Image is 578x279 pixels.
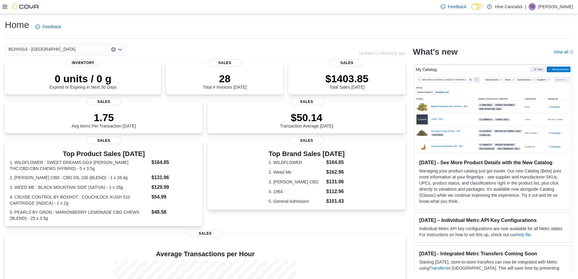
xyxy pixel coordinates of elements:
img: Cova [12,4,39,10]
dd: $129.99 [151,184,198,191]
span: Feedback [42,24,61,30]
svg: External link [570,50,573,54]
dt: 1. WILDFLOWER [269,159,324,165]
p: $1403.85 [325,73,368,85]
dd: $48.58 [151,209,198,216]
a: Feedback [33,21,63,33]
a: Feedback [438,1,469,13]
button: Clear input [111,47,116,52]
p: Individual Metrc API key configurations are now available for all Metrc states. For instructions ... [419,226,567,238]
div: Transaction Average [DATE] [280,111,333,128]
p: 1.75 [72,111,136,124]
a: Transfers [429,266,447,270]
span: TA [530,3,534,10]
dt: 2. [PERSON_NAME] CBD : CBD OIL 100 (BLEND) - 1 x 28.4g [10,175,149,181]
dt: 4. 1964 [269,189,324,195]
p: [PERSON_NAME] [538,3,573,10]
p: $50.14 [280,111,333,124]
button: Open list of options [118,47,123,52]
span: Feedback [448,4,466,10]
h1: Home [5,19,29,31]
span: Sales [290,98,324,105]
div: Total # Invoices [DATE] [203,73,247,90]
h4: Average Transactions per Hour [10,250,401,258]
p: Updated 1 minute(s) ago [359,51,406,56]
dd: $164.85 [151,159,198,166]
dt: 5. General Admission [269,198,324,204]
dt: 4. CRUISE CONTROL BY BOXHOT : COUCHLOCK KUSH 510 CARTRIDGE (INDICA) - 1 x 2g [10,194,149,206]
span: Sales [330,59,364,66]
h3: [DATE] – Individual Metrc API Key Configurations [419,217,567,223]
p: Hive Cannabis [495,3,522,10]
span: Inventory [66,59,100,66]
dt: 3. WEED ME : BLACK MOUNTAIN SIDE (SATIVA) - 1 x 28g [10,184,149,190]
span: Sales [290,137,324,144]
h3: [DATE] - See More Product Details with the New Catalog [419,159,567,165]
span: Sales [87,137,121,144]
div: Toby Atkinson [529,3,536,10]
span: Sales [208,59,242,66]
h3: [DATE] - Integrated Metrc Transfers Coming Soon [419,250,567,257]
a: View allExternal link [554,49,573,54]
span: BCHV014 - [GEOGRAPHIC_DATA] [8,46,75,53]
dd: $131.96 [326,178,345,185]
dt: 3. [PERSON_NAME] CBD [269,179,324,185]
p: | [525,3,526,10]
div: Avg Items Per Transaction [DATE] [72,111,136,128]
dd: $54.99 [151,193,198,201]
p: 0 units / 0 g [49,73,117,85]
p: 28 [203,73,247,85]
dt: 5. PEARLS BY GRON : MARIONBERRY LEMONADE CBG CHEWS (BLEND) - 25 x 3.5g [10,209,149,221]
span: Sales [188,230,222,237]
span: Sales [87,98,121,105]
h2: What's new [413,47,458,57]
dd: $164.85 [326,159,345,166]
dd: $162.96 [326,168,345,176]
input: Dark Mode [471,4,484,10]
p: Managing your product catalog just got easier. Our new Catalog (Beta) puts more information at yo... [419,168,567,204]
dt: 2. Weed Me [269,169,324,175]
dd: $101.43 [326,198,345,205]
h3: Top Product Sales [DATE] [10,150,198,158]
dd: $112.96 [326,188,345,195]
div: Total Sales [DATE] [325,73,368,90]
dt: 1. WILDFLOWER : SWEET DREAMS GOJI [PERSON_NAME] THC:CBD:CBN CHEWS (HYBRID) - 5 x 3.5g [10,159,149,172]
h3: Top Brand Sales [DATE] [269,150,345,158]
div: Expired or Expiring in Next 30 Days [49,73,117,90]
dd: $131.96 [151,174,198,181]
a: help file [516,232,531,237]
